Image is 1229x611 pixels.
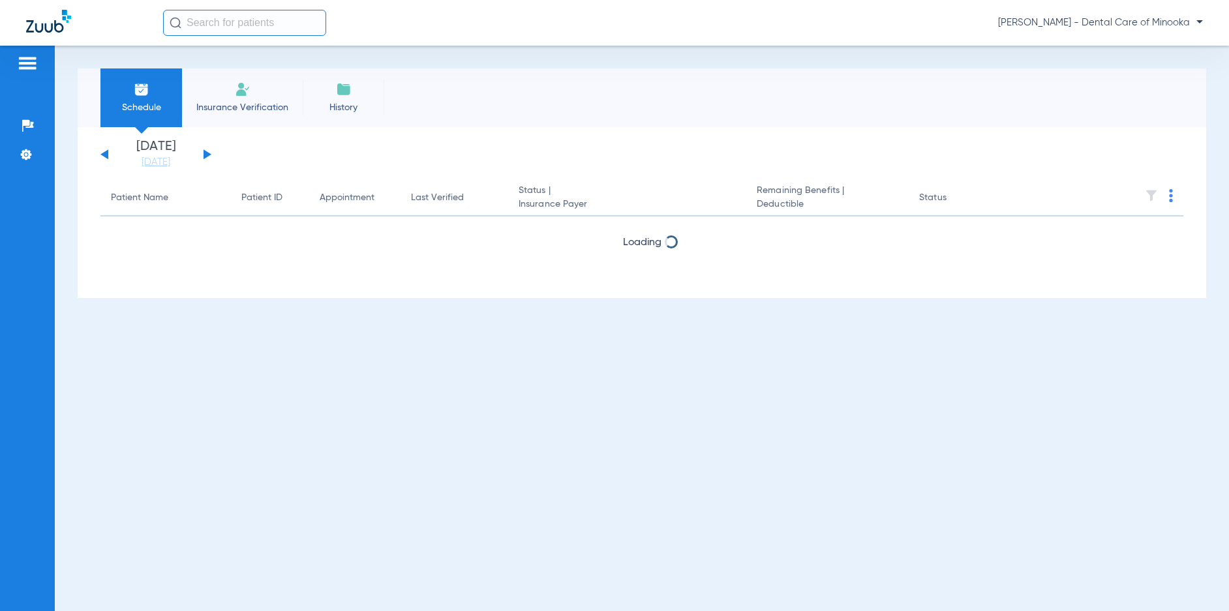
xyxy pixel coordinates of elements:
[111,191,168,205] div: Patient Name
[320,191,374,205] div: Appointment
[312,101,374,114] span: History
[241,191,299,205] div: Patient ID
[623,237,661,248] span: Loading
[1169,189,1173,202] img: group-dot-blue.svg
[111,191,220,205] div: Patient Name
[757,198,898,211] span: Deductible
[241,191,282,205] div: Patient ID
[17,55,38,71] img: hamburger-icon
[26,10,71,33] img: Zuub Logo
[1145,189,1158,202] img: filter.svg
[411,191,464,205] div: Last Verified
[117,140,195,169] li: [DATE]
[320,191,390,205] div: Appointment
[998,16,1203,29] span: [PERSON_NAME] - Dental Care of Minooka
[134,82,149,97] img: Schedule
[336,82,352,97] img: History
[909,180,997,216] th: Status
[117,156,195,169] a: [DATE]
[519,198,736,211] span: Insurance Payer
[411,191,498,205] div: Last Verified
[746,180,909,216] th: Remaining Benefits |
[110,101,172,114] span: Schedule
[235,82,250,97] img: Manual Insurance Verification
[192,101,293,114] span: Insurance Verification
[508,180,746,216] th: Status |
[170,17,181,29] img: Search Icon
[163,10,326,36] input: Search for patients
